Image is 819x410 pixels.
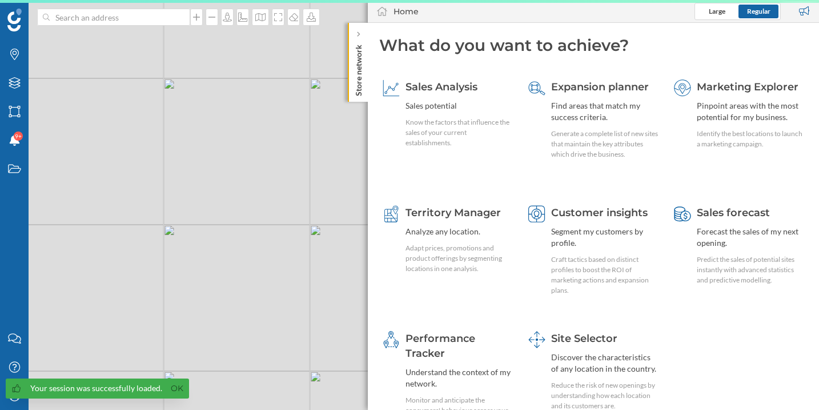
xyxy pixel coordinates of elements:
div: Sales potential [406,100,513,112]
span: Marketing Explorer [697,81,798,93]
img: customer-intelligence.svg [528,205,545,222]
img: territory-manager.svg [383,205,400,222]
span: Large [709,7,725,15]
div: Forecast the sales of my next opening. [697,226,804,249]
span: Sales Analysis [406,81,477,93]
div: Pinpoint areas with the most potential for my business. [697,100,804,123]
p: Store network [353,40,364,96]
div: Predict the sales of potential sites instantly with advanced statistics and predictive modelling. [697,254,804,285]
div: Analyze any location. [406,226,513,237]
img: sales-explainer.svg [383,79,400,97]
div: Identify the best locations to launch a marketing campaign. [697,129,804,149]
div: Segment my customers by profile. [551,226,659,249]
div: Adapt prices, promotions and product offerings by segmenting locations in one analysis. [406,243,513,274]
a: Ok [168,382,186,395]
div: Generate a complete list of new sites that maintain the key attributes which drive the business. [551,129,659,160]
span: Performance Tracker [406,332,475,360]
img: Geoblink Logo [7,9,22,31]
div: Craft tactics based on distinct profiles to boost the ROI of marketing actions and expansion plans. [551,254,659,296]
span: Sales forecast [697,206,770,219]
span: 9+ [15,130,22,142]
img: explorer.svg [674,79,691,97]
div: Understand the context of my network. [406,367,513,389]
div: What do you want to achieve? [379,34,808,56]
div: Discover the characteristics of any location in the country. [551,352,659,375]
div: Home [394,6,419,17]
img: search-areas.svg [528,79,545,97]
span: Site Selector [551,332,617,345]
span: Expansion planner [551,81,649,93]
img: dashboards-manager.svg [528,331,545,348]
img: monitoring-360.svg [383,331,400,348]
span: Territory Manager [406,206,501,219]
span: Customer insights [551,206,648,219]
span: Regular [747,7,770,15]
img: sales-forecast.svg [674,205,691,222]
div: Know the factors that influence the sales of your current establishments. [406,117,513,148]
div: Your session was successfully loaded. [30,383,162,394]
div: Find areas that match my success criteria. [551,100,659,123]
